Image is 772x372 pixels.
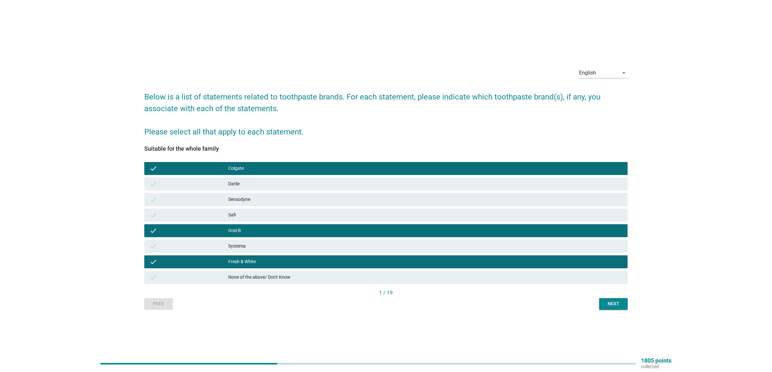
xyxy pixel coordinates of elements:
[149,273,157,281] i: check
[641,358,671,364] p: 1805 points
[149,180,157,188] i: check
[149,242,157,250] i: check
[149,227,157,235] i: check
[144,289,628,297] div: 1 / 19
[599,298,628,310] button: Next
[641,364,671,369] p: collected
[144,144,628,153] div: Suitable for the whole family
[228,273,623,281] div: None of the above/ Don't Know
[149,211,157,219] i: check
[620,69,628,77] i: arrow_drop_down
[228,258,623,266] div: Fresh & White
[149,258,157,266] i: check
[228,196,623,203] div: Sensodyne
[228,165,623,172] div: Colgate
[149,165,157,172] i: check
[228,180,623,188] div: Darlie
[149,196,157,203] i: check
[604,300,623,307] div: Next
[144,85,628,138] h2: Below is a list of statements related to toothpaste brands. For each statement, please indicate w...
[228,242,623,250] div: Systema
[228,227,623,235] div: Oral-B
[228,211,623,219] div: Safi
[579,70,596,76] div: English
